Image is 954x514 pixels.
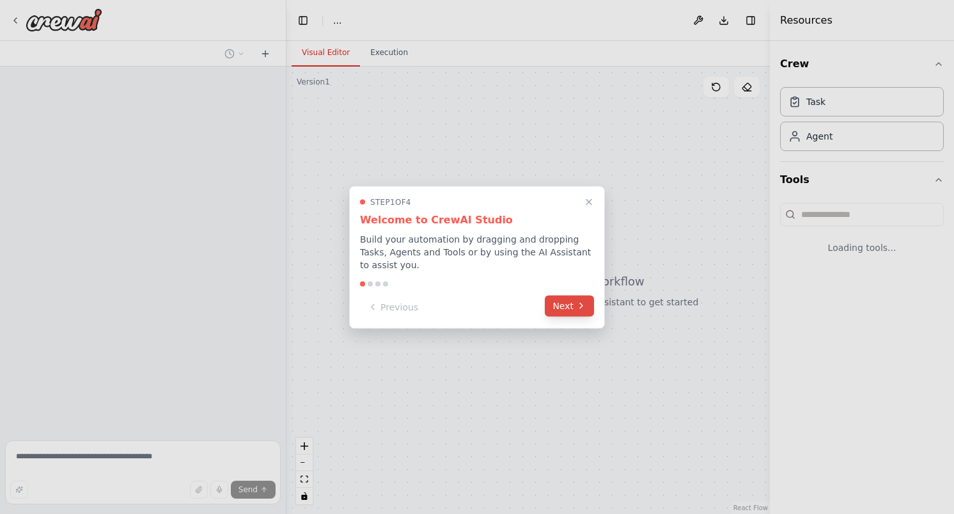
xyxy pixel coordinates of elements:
[294,12,312,29] button: Hide left sidebar
[360,296,426,317] button: Previous
[360,232,594,271] p: Build your automation by dragging and dropping Tasks, Agents and Tools or by using the AI Assista...
[360,212,594,227] h3: Welcome to CrewAI Studio
[370,197,411,207] span: Step 1 of 4
[545,295,594,316] button: Next
[581,194,597,209] button: Close walkthrough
